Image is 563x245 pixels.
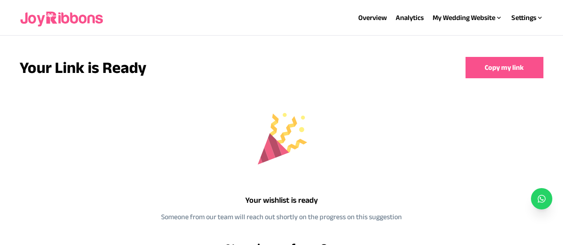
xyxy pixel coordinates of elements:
[396,14,424,21] a: Analytics
[253,110,310,167] img: joyribbons
[20,4,105,32] img: joyribbons
[358,14,387,21] a: Overview
[161,212,402,222] p: Someone from our team will reach out shortly on the progress on this suggestion
[433,12,502,23] div: My Wedding Website
[466,57,543,78] button: Copy my link
[511,12,543,23] div: Settings
[245,194,318,206] h3: Your wishlist is ready
[20,59,365,76] h3: Your Link is Ready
